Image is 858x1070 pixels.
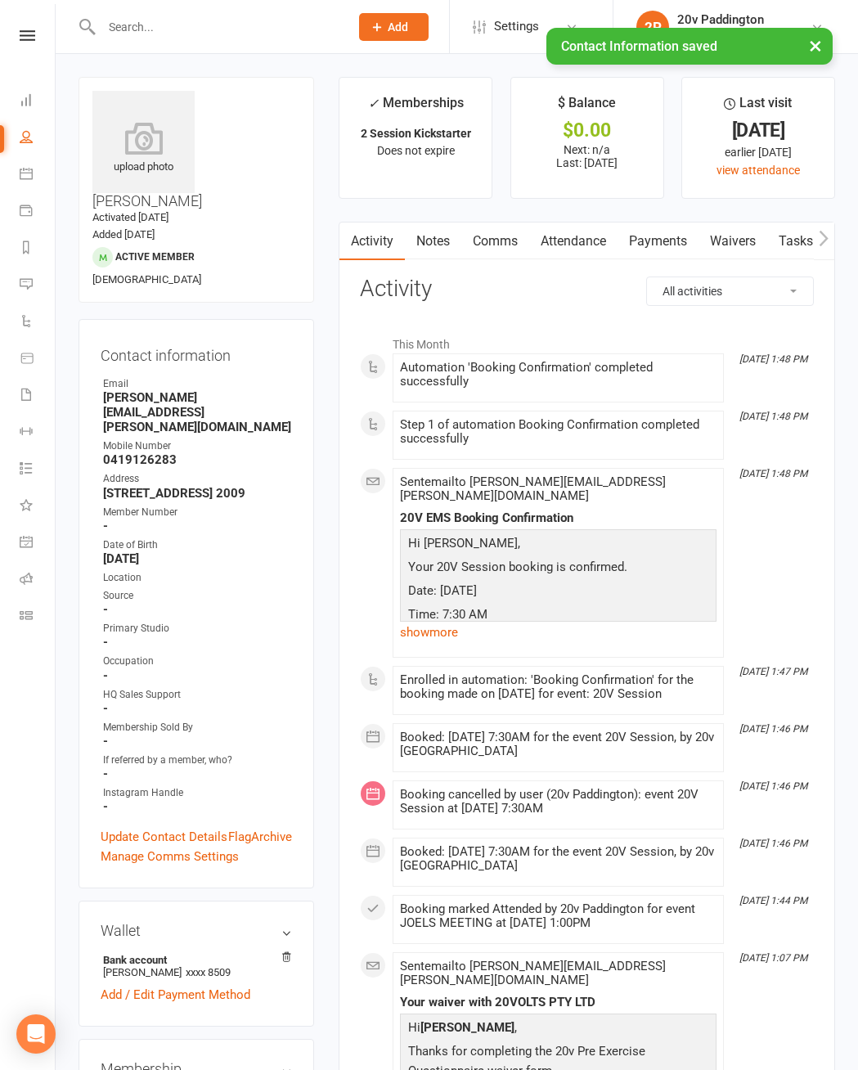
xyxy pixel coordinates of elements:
[494,8,539,45] span: Settings
[103,438,292,454] div: Mobile Number
[92,228,155,241] time: Added [DATE]
[92,91,300,209] h3: [PERSON_NAME]
[400,621,716,644] a: show more
[20,525,56,562] a: General attendance kiosk mode
[801,28,830,63] button: ×
[724,92,792,122] div: Last visit
[526,143,649,169] p: Next: n/a Last: [DATE]
[739,780,807,792] i: [DATE] 1:46 PM
[97,16,338,38] input: Search...
[101,847,239,866] a: Manage Comms Settings
[101,923,292,939] h3: Wallet
[405,223,461,260] a: Notes
[101,827,227,847] a: Update Contact Details
[636,11,669,43] div: 2P
[400,731,716,758] div: Booked: [DATE] 7:30AM for the event 20V Session, by 20v [GEOGRAPHIC_DATA]
[677,12,764,27] div: 20v Paddington
[103,767,292,781] strong: -
[361,127,471,140] strong: 2 Session Kickstarter
[20,562,56,599] a: Roll call kiosk mode
[404,533,712,557] p: Hi [PERSON_NAME],
[103,668,292,683] strong: -
[404,1018,712,1041] p: Hi ,
[103,602,292,617] strong: -
[20,120,56,157] a: People
[103,452,292,467] strong: 0419126283
[103,687,292,703] div: HQ Sales Support
[546,28,833,65] div: Contact Information saved
[400,673,716,701] div: Enrolled in automation: 'Booking Confirmation' for the booking made on [DATE] for event: 20V Session
[92,122,195,176] div: upload photo
[404,605,712,628] p: Time: 7:30 AM
[739,411,807,422] i: [DATE] 1:48 PM
[400,902,716,930] div: Booking marked Attended by 20v Paddington for event JOELS MEETING at [DATE] 1:00PM
[618,223,699,260] a: Payments
[368,92,464,123] div: Memberships
[20,83,56,120] a: Dashboard
[115,251,195,263] span: Active member
[101,951,292,981] li: [PERSON_NAME]
[103,486,292,501] strong: [STREET_ADDRESS] 2009
[103,654,292,669] div: Occupation
[400,361,716,389] div: Automation 'Booking Confirmation' completed successfully
[400,418,716,446] div: Step 1 of automation Booking Confirmation completed successfully
[20,157,56,194] a: Calendar
[377,144,455,157] span: Does not expire
[461,223,529,260] a: Comms
[92,273,201,285] span: [DEMOGRAPHIC_DATA]
[103,701,292,716] strong: -
[400,996,716,1009] div: Your waiver with 20VOLTS PTY LTD
[103,519,292,533] strong: -
[526,122,649,139] div: $0.00
[739,838,807,849] i: [DATE] 1:46 PM
[103,799,292,814] strong: -
[400,845,716,873] div: Booked: [DATE] 7:30AM for the event 20V Session, by 20v [GEOGRAPHIC_DATA]
[20,194,56,231] a: Payments
[420,1020,514,1035] strong: [PERSON_NAME]
[103,954,284,966] strong: Bank account
[360,276,814,302] h3: Activity
[251,827,292,847] a: Archive
[400,511,716,525] div: 20V EMS Booking Confirmation
[739,895,807,906] i: [DATE] 1:44 PM
[103,635,292,650] strong: -
[368,96,379,111] i: ✓
[101,985,250,1005] a: Add / Edit Payment Method
[699,223,767,260] a: Waivers
[103,588,292,604] div: Source
[739,723,807,735] i: [DATE] 1:46 PM
[228,827,251,847] a: Flag
[92,211,168,223] time: Activated [DATE]
[103,376,292,392] div: Email
[767,223,824,260] a: Tasks
[103,621,292,636] div: Primary Studio
[739,952,807,964] i: [DATE] 1:07 PM
[697,122,820,139] div: [DATE]
[388,20,408,34] span: Add
[716,164,800,177] a: view attendance
[101,341,292,364] h3: Contact information
[359,13,429,41] button: Add
[103,734,292,749] strong: -
[103,537,292,553] div: Date of Birth
[103,551,292,566] strong: [DATE]
[400,788,716,816] div: Booking cancelled by user (20v Paddington): event 20V Session at [DATE] 7:30AM
[404,581,712,605] p: Date: [DATE]
[186,966,231,978] span: xxxx 8509
[339,223,405,260] a: Activity
[404,557,712,581] p: Your 20V Session booking is confirmed.
[558,92,616,122] div: $ Balance
[16,1014,56,1054] div: Open Intercom Messenger
[103,570,292,586] div: Location
[20,231,56,267] a: Reports
[103,785,292,801] div: Instagram Handle
[20,488,56,525] a: What's New
[103,505,292,520] div: Member Number
[103,471,292,487] div: Address
[400,474,666,503] span: Sent email to [PERSON_NAME][EMAIL_ADDRESS][PERSON_NAME][DOMAIN_NAME]
[529,223,618,260] a: Attendance
[400,959,666,987] span: Sent email to [PERSON_NAME][EMAIL_ADDRESS][PERSON_NAME][DOMAIN_NAME]
[360,327,814,353] li: This Month
[103,753,292,768] div: If referred by a member, who?
[739,353,807,365] i: [DATE] 1:48 PM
